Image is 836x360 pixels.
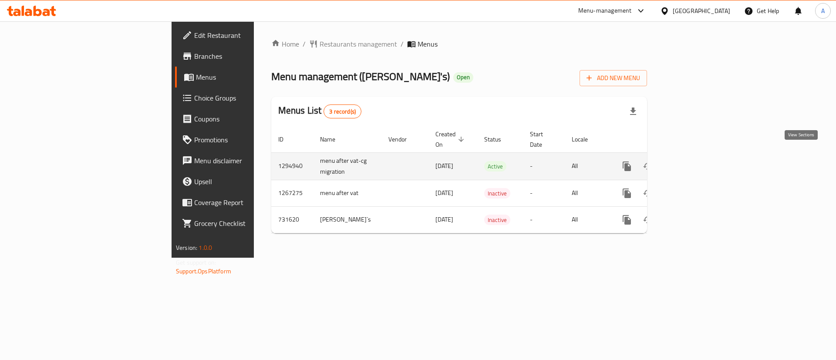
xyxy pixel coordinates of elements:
[313,152,381,180] td: menu after vat-cg migration
[453,74,473,81] span: Open
[194,51,304,61] span: Branches
[565,180,610,206] td: All
[484,215,510,225] span: Inactive
[821,6,825,16] span: A
[175,87,311,108] a: Choice Groups
[435,160,453,172] span: [DATE]
[176,242,197,253] span: Version:
[194,218,304,229] span: Grocery Checklist
[637,183,658,204] button: Change Status
[484,134,512,145] span: Status
[175,150,311,171] a: Menu disclaimer
[401,39,404,49] li: /
[175,213,311,234] a: Grocery Checklist
[565,152,610,180] td: All
[196,72,304,82] span: Menus
[271,126,707,233] table: enhanced table
[435,214,453,225] span: [DATE]
[587,73,640,84] span: Add New Menu
[309,39,397,49] a: Restaurants management
[175,192,311,213] a: Coverage Report
[523,206,565,233] td: -
[194,155,304,166] span: Menu disclaimer
[530,129,554,150] span: Start Date
[194,30,304,40] span: Edit Restaurant
[484,161,506,172] div: Active
[175,171,311,192] a: Upsell
[271,67,450,86] span: Menu management ( [PERSON_NAME]'s )
[175,25,311,46] a: Edit Restaurant
[453,72,473,83] div: Open
[617,156,637,177] button: more
[278,134,295,145] span: ID
[175,129,311,150] a: Promotions
[388,134,418,145] span: Vendor
[194,176,304,187] span: Upsell
[313,206,381,233] td: [PERSON_NAME]`s
[435,187,453,199] span: [DATE]
[523,152,565,180] td: -
[435,129,467,150] span: Created On
[617,209,637,230] button: more
[313,180,381,206] td: menu after vat
[572,134,599,145] span: Locale
[175,46,311,67] a: Branches
[484,188,510,199] span: Inactive
[194,114,304,124] span: Coupons
[484,188,510,199] div: Inactive
[320,39,397,49] span: Restaurants management
[194,135,304,145] span: Promotions
[176,266,231,277] a: Support.OpsPlatform
[176,257,216,268] span: Get support on:
[617,183,637,204] button: more
[673,6,730,16] div: [GEOGRAPHIC_DATA]
[580,70,647,86] button: Add New Menu
[324,104,361,118] div: Total records count
[278,104,361,118] h2: Menus List
[194,197,304,208] span: Coverage Report
[175,108,311,129] a: Coupons
[578,6,632,16] div: Menu-management
[610,126,707,153] th: Actions
[637,209,658,230] button: Change Status
[271,39,647,49] nav: breadcrumb
[623,101,644,122] div: Export file
[194,93,304,103] span: Choice Groups
[565,206,610,233] td: All
[324,108,361,116] span: 3 record(s)
[320,134,347,145] span: Name
[175,67,311,87] a: Menus
[484,161,506,172] span: Active
[523,180,565,206] td: -
[418,39,438,49] span: Menus
[199,242,212,253] span: 1.0.0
